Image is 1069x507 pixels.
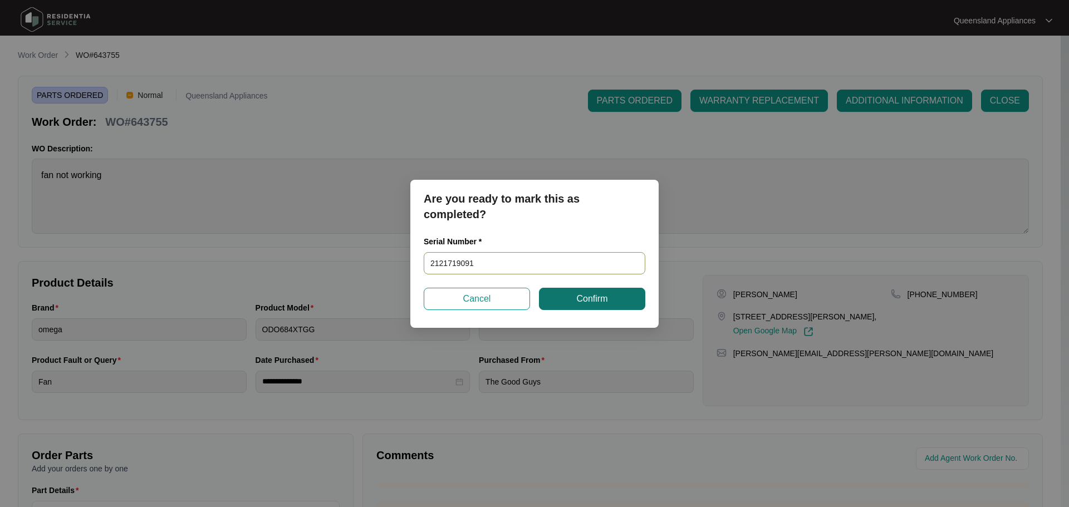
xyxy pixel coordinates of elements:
button: Confirm [539,288,645,310]
p: Are you ready to mark this as [424,191,645,206]
label: Serial Number * [424,236,490,247]
button: Cancel [424,288,530,310]
span: Cancel [463,292,491,306]
p: completed? [424,206,645,222]
span: Confirm [576,292,607,306]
